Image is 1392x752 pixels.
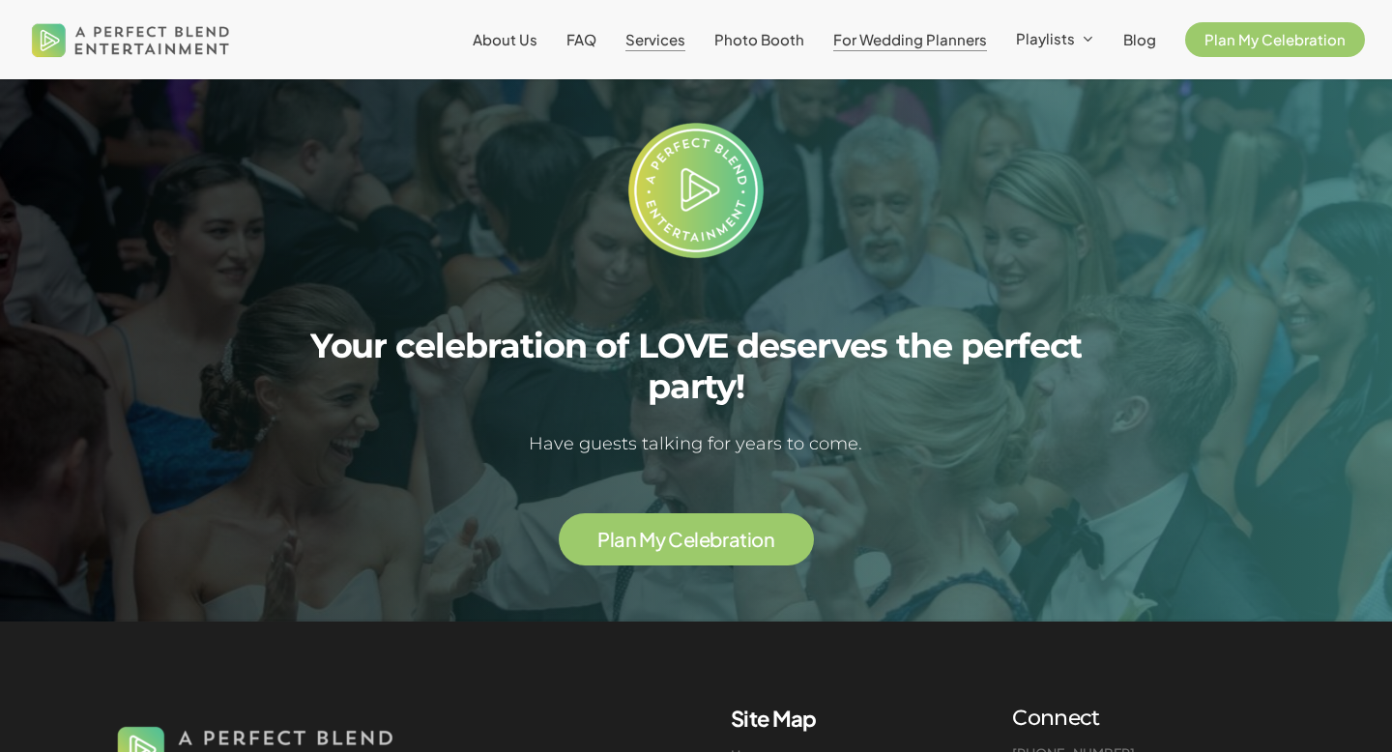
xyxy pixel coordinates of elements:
span: t [739,530,747,549]
a: Plan My Celebration [597,529,775,550]
span: o [751,530,764,549]
a: For Wedding Planners [833,32,987,47]
span: About Us [473,30,537,48]
span: FAQ [566,30,596,48]
a: Services [625,32,685,47]
span: LOVE [638,326,729,366]
span: e [683,530,695,549]
span: b [710,530,722,549]
span: n [764,530,775,549]
span: C [668,530,683,549]
span: l [694,530,699,549]
span: Plan My Celebration [1204,30,1346,48]
span: Photo Booth [714,30,804,48]
span: perfect [961,326,1083,366]
span: deserves [737,326,887,366]
span: celebration [395,326,586,366]
span: P [597,530,610,549]
span: Playlists [1016,29,1075,47]
img: A Perfect Blend Entertainment [27,8,235,72]
span: n [625,530,637,549]
span: of [595,326,629,366]
a: Plan My Celebration [1185,32,1365,47]
span: e [699,530,710,549]
span: y [655,530,666,549]
span: a [614,530,625,549]
span: Services [625,30,685,48]
span: the [896,326,952,366]
span: Your [310,326,388,366]
a: FAQ [566,32,596,47]
a: Blog [1123,32,1156,47]
span: a [729,530,740,549]
b: Site Map [731,705,817,732]
span: i [747,530,752,549]
a: Photo Booth [714,32,804,47]
a: Playlists [1016,31,1094,48]
h4: Connect [1012,705,1280,732]
span: party! [648,366,745,407]
span: r [722,530,729,549]
span: l [610,530,615,549]
span: Blog [1123,30,1156,48]
span: M [639,530,655,549]
a: About Us [473,32,537,47]
h5: Have guests talking for years to come. [278,430,1113,458]
span: For Wedding Planners [833,30,987,48]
